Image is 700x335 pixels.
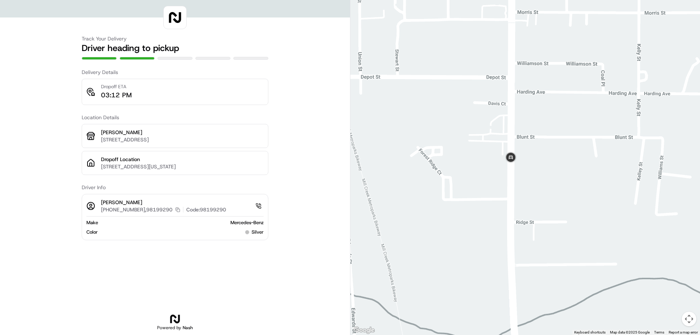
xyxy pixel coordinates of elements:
span: Make [86,219,98,226]
h3: Location Details [82,114,268,121]
button: Keyboard shortcuts [574,330,606,335]
h3: Track Your Delivery [82,35,268,42]
a: Report a map error [669,330,698,334]
p: [PERSON_NAME] [101,129,264,136]
span: Map data ©2025 Google [610,330,650,334]
p: 03:12 PM [101,90,132,100]
img: Google [352,326,376,335]
h2: Driver heading to pickup [82,42,268,54]
span: Nash [183,325,193,331]
p: Code: 98199290 [186,206,226,213]
p: [PHONE_NUMBER],98199290 [101,206,172,213]
span: Mercedes-Benz [230,219,264,226]
p: [PERSON_NAME] [101,199,226,206]
h2: Powered by [157,325,193,331]
h3: Delivery Details [82,69,268,76]
p: Dropoff Location [101,156,264,163]
a: Open this area in Google Maps (opens a new window) [352,326,376,335]
button: Map camera controls [682,312,696,326]
h3: Driver Info [82,184,268,191]
p: [STREET_ADDRESS] [101,136,264,143]
span: silver [252,229,264,235]
p: [STREET_ADDRESS][US_STATE] [101,163,264,170]
a: Terms [654,330,664,334]
span: Color [86,229,98,235]
p: Dropoff ETA [101,83,132,90]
